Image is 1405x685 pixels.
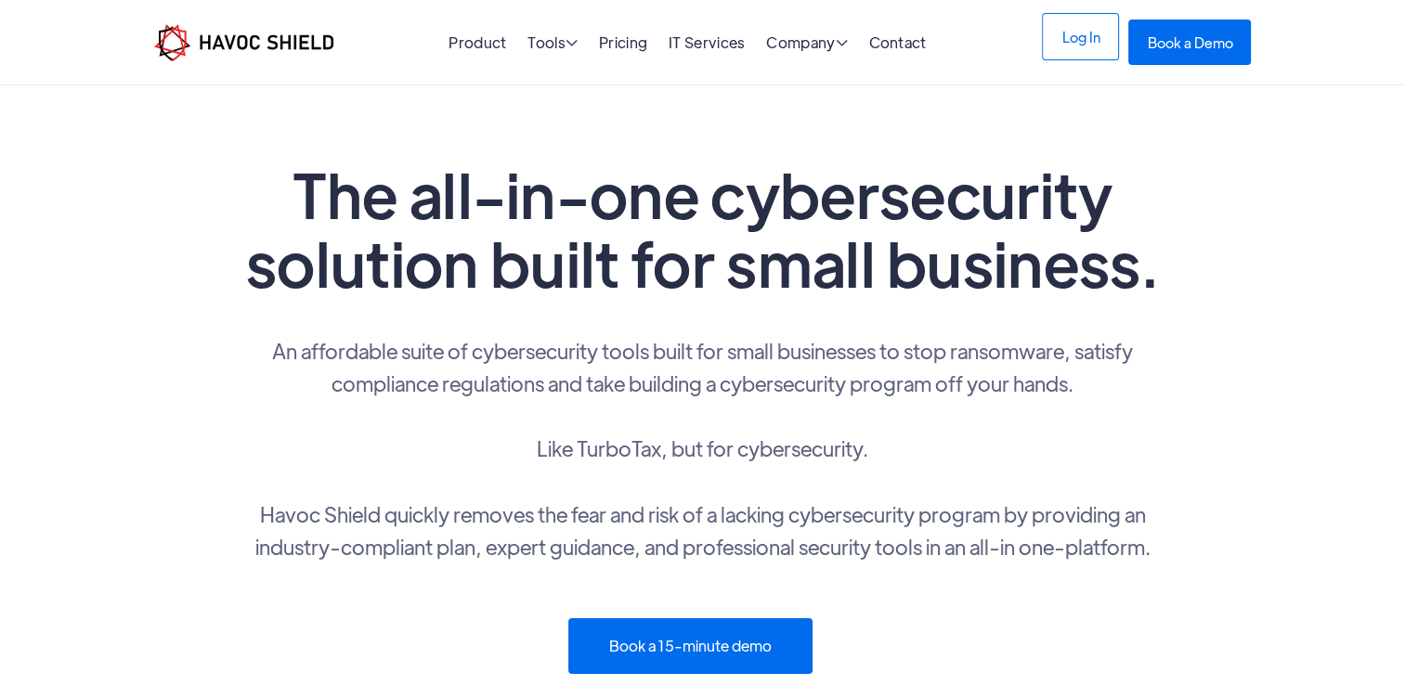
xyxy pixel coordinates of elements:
[835,35,847,50] span: 
[766,35,848,53] div: Company
[154,24,333,61] img: Havoc Shield logo
[239,160,1167,297] h1: The all-in-one cybersecurity solution built for small business.
[566,35,578,50] span: 
[154,24,333,61] a: home
[239,334,1167,562] p: An affordable suite of cybersecurity tools built for small businesses to stop ransomware, satisfy...
[1312,596,1405,685] iframe: Chat Widget
[568,618,813,674] a: Book a 15-minute demo
[449,32,506,52] a: Product
[599,32,647,52] a: Pricing
[1128,19,1251,65] a: Book a Demo
[527,35,578,53] div: Tools
[868,32,926,52] a: Contact
[1042,13,1119,60] a: Log In
[527,35,578,53] div: Tools
[669,32,746,52] a: IT Services
[766,35,848,53] div: Company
